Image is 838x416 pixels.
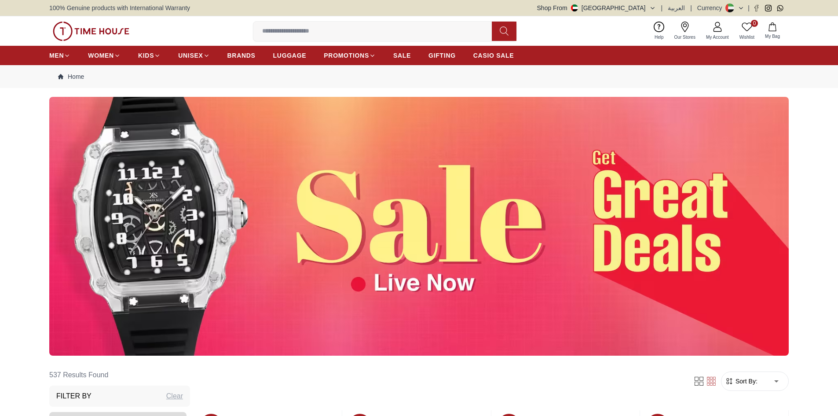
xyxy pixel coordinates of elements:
[49,97,789,356] img: ...
[668,4,685,12] button: العربية
[669,20,701,42] a: Our Stores
[690,4,692,12] span: |
[49,51,64,60] span: MEN
[138,48,161,63] a: KIDS
[748,4,750,12] span: |
[88,51,114,60] span: WOMEN
[49,48,70,63] a: MEN
[178,48,209,63] a: UNISEX
[273,51,307,60] span: LUGGAGE
[736,34,758,40] span: Wishlist
[649,20,669,42] a: Help
[428,51,456,60] span: GIFTING
[324,48,376,63] a: PROMOTIONS
[49,4,190,12] span: 100% Genuine products with International Warranty
[473,51,514,60] span: CASIO SALE
[734,377,757,386] span: Sort By:
[393,48,411,63] a: SALE
[324,51,369,60] span: PROMOTIONS
[53,22,129,41] img: ...
[58,72,84,81] a: Home
[393,51,411,60] span: SALE
[571,4,578,11] img: United Arab Emirates
[765,5,772,11] a: Instagram
[734,20,760,42] a: 0Wishlist
[671,34,699,40] span: Our Stores
[227,48,256,63] a: BRANDS
[651,34,667,40] span: Help
[725,377,757,386] button: Sort By:
[56,391,91,401] h3: Filter By
[697,4,726,12] div: Currency
[753,5,760,11] a: Facebook
[273,48,307,63] a: LUGGAGE
[428,48,456,63] a: GIFTING
[760,21,785,41] button: My Bag
[777,5,783,11] a: Whatsapp
[138,51,154,60] span: KIDS
[49,65,789,88] nav: Breadcrumb
[751,20,758,27] span: 0
[178,51,203,60] span: UNISEX
[761,33,783,40] span: My Bag
[473,48,514,63] a: CASIO SALE
[227,51,256,60] span: BRANDS
[703,34,732,40] span: My Account
[166,391,183,401] div: Clear
[537,4,656,12] button: Shop From[GEOGRAPHIC_DATA]
[88,48,121,63] a: WOMEN
[49,364,190,386] h6: 537 Results Found
[661,4,663,12] span: |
